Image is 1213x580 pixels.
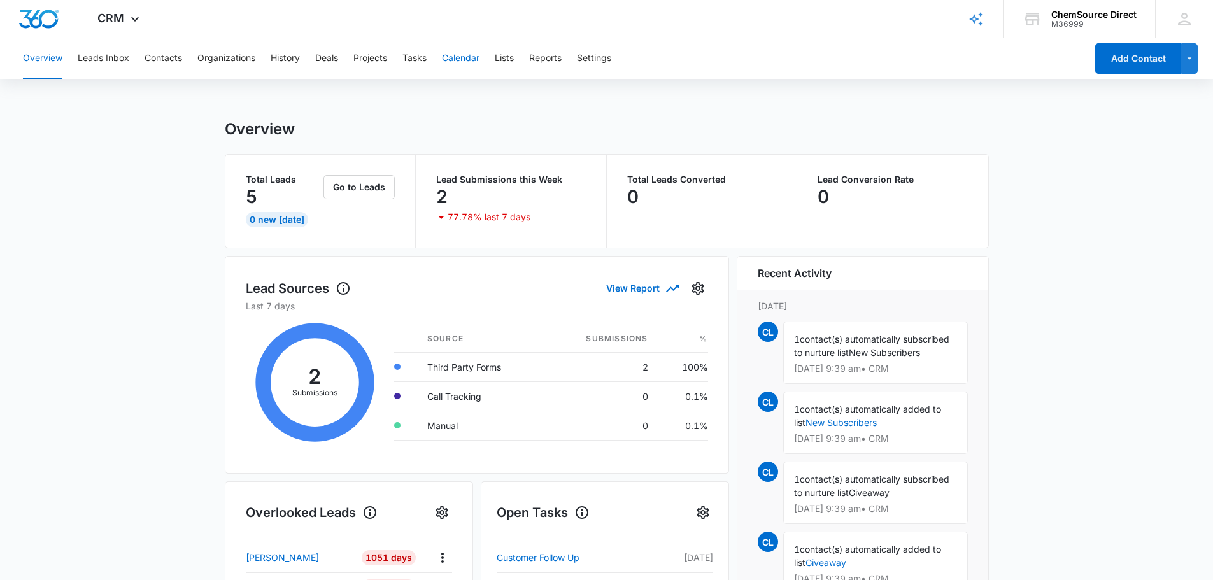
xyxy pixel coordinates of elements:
[436,187,448,207] p: 2
[362,550,416,565] div: 1051 Days
[145,38,182,79] button: Contacts
[627,187,639,207] p: 0
[849,487,890,498] span: Giveaway
[693,502,713,523] button: Settings
[758,392,778,412] span: CL
[353,38,387,79] button: Projects
[818,175,968,184] p: Lead Conversion Rate
[97,11,124,25] span: CRM
[758,265,832,281] h6: Recent Activity
[417,325,546,353] th: Source
[794,334,949,358] span: contact(s) automatically subscribed to nurture list
[432,502,452,523] button: Settings
[794,404,941,428] span: contact(s) automatically added to list
[794,544,800,555] span: 1
[577,38,611,79] button: Settings
[417,381,546,411] td: Call Tracking
[417,352,546,381] td: Third Party Forms
[402,38,427,79] button: Tasks
[794,544,941,568] span: contact(s) automatically added to list
[794,474,800,485] span: 1
[794,404,800,414] span: 1
[448,213,530,222] p: 77.78% last 7 days
[246,279,351,298] h1: Lead Sources
[546,325,658,353] th: Submissions
[645,551,713,564] p: [DATE]
[849,347,920,358] span: New Subscribers
[417,411,546,440] td: Manual
[805,417,877,428] a: New Subscribers
[758,532,778,552] span: CL
[794,434,957,443] p: [DATE] 9:39 am • CRM
[658,381,708,411] td: 0.1%
[442,38,479,79] button: Calendar
[432,548,452,567] button: Actions
[497,550,645,565] a: Customer Follow Up
[246,187,257,207] p: 5
[323,175,395,199] button: Go to Leads
[758,299,968,313] p: [DATE]
[495,38,514,79] button: Lists
[1095,43,1181,74] button: Add Contact
[436,175,586,184] p: Lead Submissions this Week
[315,38,338,79] button: Deals
[1051,10,1137,20] div: account name
[658,411,708,440] td: 0.1%
[197,38,255,79] button: Organizations
[794,364,957,373] p: [DATE] 9:39 am • CRM
[323,181,395,192] a: Go to Leads
[246,551,353,564] a: [PERSON_NAME]
[246,299,708,313] p: Last 7 days
[627,175,777,184] p: Total Leads Converted
[658,325,708,353] th: %
[546,411,658,440] td: 0
[758,322,778,342] span: CL
[794,474,949,498] span: contact(s) automatically subscribed to nurture list
[246,212,308,227] div: 0 New [DATE]
[529,38,562,79] button: Reports
[805,557,846,568] a: Giveaway
[546,352,658,381] td: 2
[758,462,778,482] span: CL
[497,503,590,522] h1: Open Tasks
[271,38,300,79] button: History
[246,503,378,522] h1: Overlooked Leads
[225,120,295,139] h1: Overview
[606,277,677,299] button: View Report
[23,38,62,79] button: Overview
[246,175,322,184] p: Total Leads
[1051,20,1137,29] div: account id
[794,334,800,344] span: 1
[546,381,658,411] td: 0
[658,352,708,381] td: 100%
[246,551,319,564] p: [PERSON_NAME]
[78,38,129,79] button: Leads Inbox
[794,504,957,513] p: [DATE] 9:39 am • CRM
[818,187,829,207] p: 0
[688,278,708,299] button: Settings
